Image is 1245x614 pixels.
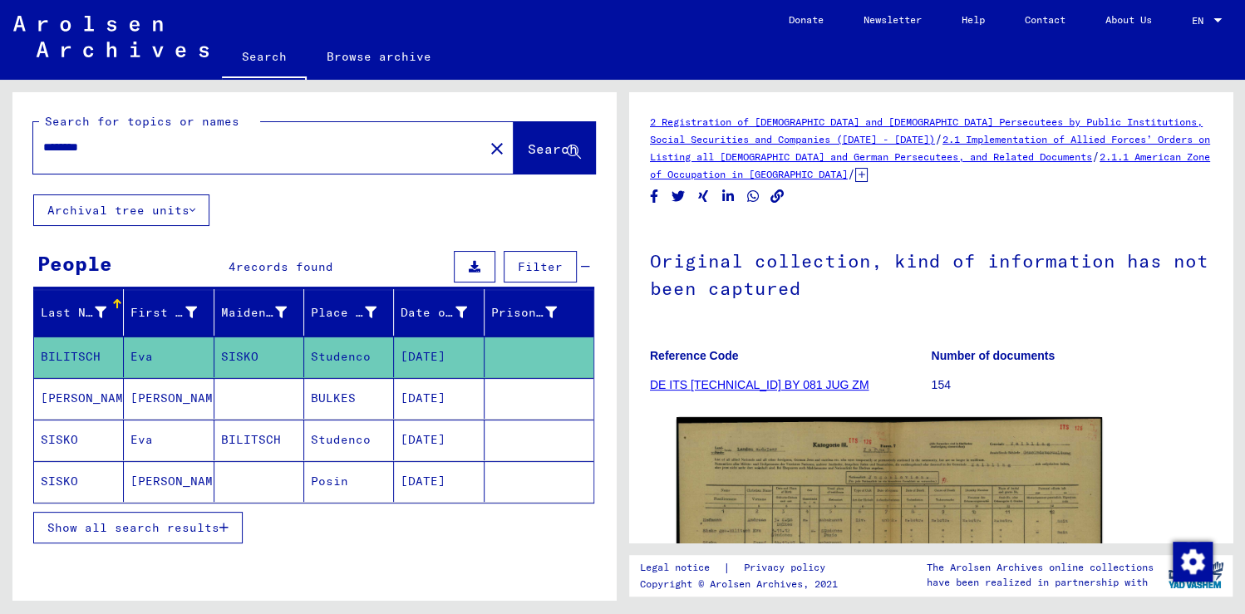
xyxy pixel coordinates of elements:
a: Search [222,37,307,80]
mat-cell: SISKO [34,461,124,502]
img: Change consent [1173,542,1213,582]
mat-cell: [PERSON_NAME] [124,378,214,419]
mat-cell: Eva [124,336,214,377]
div: Place of Birth [311,304,376,322]
p: 154 [932,376,1213,394]
mat-header-cell: Last Name [34,289,124,336]
div: Maiden Name [221,299,308,326]
p: have been realized in partnership with [926,575,1153,590]
mat-cell: [PERSON_NAME] [34,378,124,419]
button: Share on Xing [695,186,712,207]
mat-header-cell: Prisoner # [485,289,593,336]
mat-cell: Studenco [304,336,394,377]
mat-cell: Studenco [304,420,394,460]
button: Show all search results [33,512,243,543]
h1: Original collection, kind of information has not been captured [650,223,1212,323]
div: Prisoner # [491,299,578,326]
button: Filter [504,251,577,282]
span: / [848,166,855,181]
mat-cell: SISKO [214,336,304,377]
b: Reference Code [650,349,739,362]
div: Prisoner # [491,304,557,322]
div: Date of Birth [401,304,466,322]
mat-cell: BILITSCH [214,420,304,460]
div: Place of Birth [311,299,397,326]
a: Browse archive [307,37,451,76]
button: Share on WhatsApp [745,186,762,207]
button: Share on Twitter [670,186,687,207]
button: Archival tree units [33,194,209,226]
div: Maiden Name [221,304,287,322]
mat-header-cell: Place of Birth [304,289,394,336]
button: Copy link [769,186,786,207]
mat-cell: [DATE] [394,420,484,460]
span: / [1092,149,1100,164]
mat-header-cell: First Name [124,289,214,336]
span: Filter [518,259,563,274]
img: yv_logo.png [1164,554,1227,596]
div: Last Name [41,299,127,326]
mat-cell: [DATE] [394,336,484,377]
span: / [935,131,942,146]
p: Copyright © Arolsen Archives, 2021 [639,577,844,592]
div: First Name [130,304,196,322]
div: People [37,248,112,278]
mat-header-cell: Maiden Name [214,289,304,336]
mat-cell: [DATE] [394,461,484,502]
span: 4 [229,259,236,274]
mat-label: Search for topics or names [45,114,239,129]
a: DE ITS [TECHNICAL_ID] BY 081 JUG ZM [650,378,869,391]
mat-cell: [DATE] [394,378,484,419]
button: Clear [480,131,514,165]
div: First Name [130,299,217,326]
mat-header-cell: Date of Birth [394,289,484,336]
mat-cell: Posin [304,461,394,502]
mat-cell: [PERSON_NAME] [124,461,214,502]
b: Number of documents [932,349,1056,362]
mat-icon: close [487,139,507,159]
button: Share on Facebook [646,186,663,207]
button: Search [514,122,595,174]
button: Share on LinkedIn [720,186,737,207]
img: Arolsen_neg.svg [13,16,209,57]
div: Date of Birth [401,299,487,326]
div: | [639,559,844,577]
span: Show all search results [47,520,219,535]
span: EN [1192,15,1210,27]
span: records found [236,259,333,274]
p: The Arolsen Archives online collections [926,560,1153,575]
mat-cell: SISKO [34,420,124,460]
mat-cell: BULKES [304,378,394,419]
a: Legal notice [639,559,722,577]
mat-cell: Eva [124,420,214,460]
div: Last Name [41,304,106,322]
a: Privacy policy [730,559,844,577]
span: Search [528,140,578,157]
a: 2 Registration of [DEMOGRAPHIC_DATA] and [DEMOGRAPHIC_DATA] Persecutees by Public Institutions, S... [650,115,1203,145]
mat-cell: BILITSCH [34,336,124,377]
